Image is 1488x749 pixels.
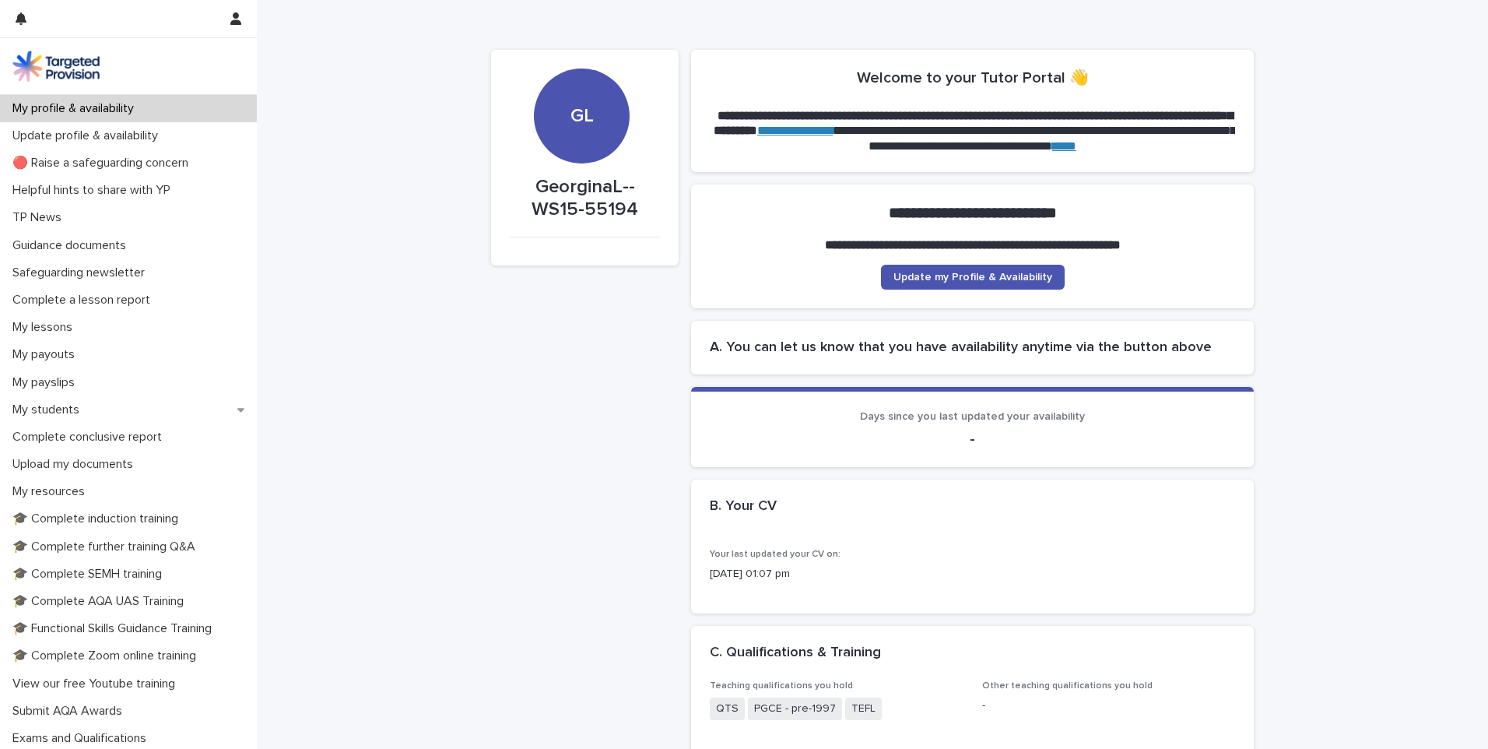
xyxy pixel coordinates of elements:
p: Exams and Qualifications [6,731,159,746]
p: My lessons [6,320,85,335]
p: Guidance documents [6,238,139,253]
p: 🎓 Functional Skills Guidance Training [6,621,224,636]
h2: Welcome to your Tutor Portal 👋 [857,69,1089,87]
p: My profile & availability [6,101,146,116]
span: QTS [710,698,745,720]
img: M5nRWzHhSzIhMunXDL62 [12,51,100,82]
span: Teaching qualifications you hold [710,681,853,691]
span: Days since you last updated your availability [860,411,1085,422]
p: Safeguarding newsletter [6,265,157,280]
p: My resources [6,484,97,499]
p: View our free Youtube training [6,677,188,691]
p: - [710,430,1235,448]
p: TP News [6,210,74,225]
span: PGCE - pre-1997 [748,698,842,720]
p: My payouts [6,347,87,362]
p: Complete a lesson report [6,293,163,308]
p: Submit AQA Awards [6,704,135,719]
p: My students [6,403,92,417]
span: TEFL [845,698,882,720]
p: 🔴 Raise a safeguarding concern [6,156,201,171]
p: - [982,698,1236,714]
p: 🎓 Complete further training Q&A [6,540,208,554]
h2: B. Your CV [710,498,777,515]
span: Your last updated your CV on: [710,550,841,559]
p: Helpful hints to share with YP [6,183,183,198]
p: GeorginaL--WS15-55194 [510,176,660,221]
h2: A. You can let us know that you have availability anytime via the button above [710,339,1235,357]
span: Update my Profile & Availability [893,272,1052,283]
p: 🎓 Complete Zoom online training [6,649,209,663]
p: Upload my documents [6,457,146,472]
a: Update my Profile & Availability [881,265,1065,290]
h2: C. Qualifications & Training [710,645,881,662]
p: Complete conclusive report [6,430,174,445]
p: My payslips [6,375,87,390]
p: Update profile & availability [6,128,170,143]
p: 🎓 Complete AQA UAS Training [6,594,196,609]
p: 🎓 Complete SEMH training [6,567,174,582]
p: 🎓 Complete induction training [6,512,191,526]
div: GL [534,10,629,128]
p: [DATE] 01:07 pm [710,566,1235,582]
span: Other teaching qualifications you hold [982,681,1153,691]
